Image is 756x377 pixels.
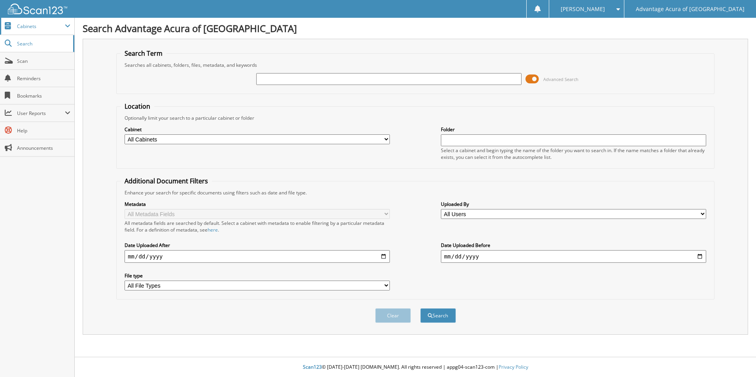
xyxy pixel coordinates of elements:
span: [PERSON_NAME] [561,7,605,11]
div: © [DATE]-[DATE] [DOMAIN_NAME]. All rights reserved | appg04-scan123-com | [75,358,756,377]
input: end [441,250,706,263]
iframe: Chat Widget [716,339,756,377]
div: Searches all cabinets, folders, files, metadata, and keywords [121,62,710,68]
label: Metadata [125,201,390,207]
a: Privacy Policy [499,364,528,370]
span: Reminders [17,75,70,82]
input: start [125,250,390,263]
span: Advanced Search [543,76,578,82]
div: All metadata fields are searched by default. Select a cabinet with metadata to enable filtering b... [125,220,390,233]
label: File type [125,272,390,279]
span: Scan [17,58,70,64]
legend: Additional Document Filters [121,177,212,185]
div: Optionally limit your search to a particular cabinet or folder [121,115,710,121]
span: Search [17,40,69,47]
span: Advantage Acura of [GEOGRAPHIC_DATA] [636,7,745,11]
span: Scan123 [303,364,322,370]
label: Folder [441,126,706,133]
button: Clear [375,308,411,323]
label: Uploaded By [441,201,706,207]
label: Date Uploaded After [125,242,390,249]
legend: Location [121,102,154,111]
h1: Search Advantage Acura of [GEOGRAPHIC_DATA] [83,22,748,35]
span: User Reports [17,110,65,117]
div: Enhance your search for specific documents using filters such as date and file type. [121,189,710,196]
a: here [208,226,218,233]
div: Select a cabinet and begin typing the name of the folder you want to search in. If the name match... [441,147,706,160]
label: Date Uploaded Before [441,242,706,249]
img: scan123-logo-white.svg [8,4,67,14]
span: Announcements [17,145,70,151]
legend: Search Term [121,49,166,58]
button: Search [420,308,456,323]
label: Cabinet [125,126,390,133]
span: Help [17,127,70,134]
span: Cabinets [17,23,65,30]
span: Bookmarks [17,92,70,99]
